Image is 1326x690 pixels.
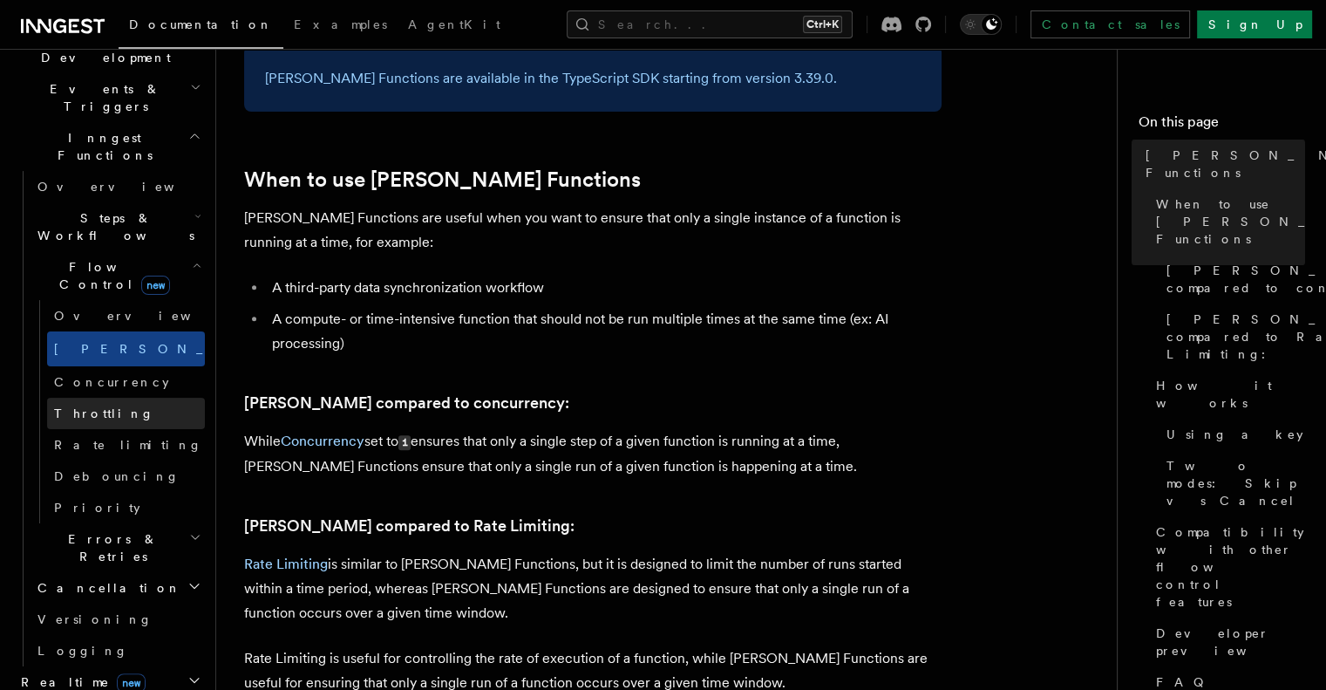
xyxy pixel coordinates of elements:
[267,307,942,356] li: A compute- or time-intensive function that should not be run multiple times at the same time (ex:...
[267,276,942,300] li: A third-party data synchronization workflow
[31,258,192,293] span: Flow Control
[1166,457,1305,509] span: Two modes: Skip vs Cancel
[54,309,234,323] span: Overview
[1149,188,1305,255] a: When to use [PERSON_NAME] Functions
[1156,523,1305,611] span: Compatibility with other flow control features
[244,206,942,255] p: [PERSON_NAME] Functions are useful when you want to ensure that only a single instance of a funct...
[1159,255,1305,304] a: [PERSON_NAME] compared to concurrency:
[31,530,189,565] span: Errors & Retries
[47,398,205,429] a: Throttling
[244,514,575,538] a: [PERSON_NAME] compared to Rate Limiting:
[960,14,1002,35] button: Toggle dark mode
[54,438,202,452] span: Rate limiting
[54,406,154,420] span: Throttling
[31,202,205,251] button: Steps & Workflows
[1159,419,1305,450] a: Using a key
[1197,10,1312,38] a: Sign Up
[14,80,190,115] span: Events & Triggers
[37,612,153,626] span: Versioning
[1149,516,1305,618] a: Compatibility with other flow control features
[31,604,205,635] a: Versioning
[47,300,205,331] a: Overview
[31,300,205,523] div: Flow Controlnew
[1166,426,1303,443] span: Using a key
[141,276,170,295] span: new
[567,10,853,38] button: Search...Ctrl+K
[244,391,569,415] a: [PERSON_NAME] compared to concurrency:
[31,209,194,244] span: Steps & Workflows
[119,5,283,49] a: Documentation
[14,122,205,171] button: Inngest Functions
[1159,450,1305,516] a: Two modes: Skip vs Cancel
[1149,618,1305,666] a: Developer preview
[244,167,641,192] a: When to use [PERSON_NAME] Functions
[1156,377,1305,412] span: How it works
[1159,304,1305,370] a: [PERSON_NAME] compared to Rate Limiting:
[803,16,842,33] kbd: Ctrl+K
[31,579,181,597] span: Cancellation
[281,433,364,449] a: Concurrency
[31,635,205,666] a: Logging
[31,572,205,604] button: Cancellation
[398,5,511,47] a: AgentKit
[129,17,273,31] span: Documentation
[1156,625,1305,659] span: Developer preview
[283,5,398,47] a: Examples
[31,523,205,572] button: Errors & Retries
[54,469,180,483] span: Debouncing
[294,17,387,31] span: Examples
[14,129,188,164] span: Inngest Functions
[1139,140,1305,188] a: [PERSON_NAME] Functions
[244,429,942,479] p: While set to ensures that only a single step of a given function is running at a time, [PERSON_NA...
[1149,370,1305,419] a: How it works
[47,461,205,492] a: Debouncing
[47,366,205,398] a: Concurrency
[37,180,217,194] span: Overview
[1030,10,1190,38] a: Contact sales
[54,342,309,356] span: [PERSON_NAME]
[14,73,205,122] button: Events & Triggers
[31,171,205,202] a: Overview
[1139,112,1305,140] h4: On this page
[54,501,140,515] span: Priority
[47,492,205,523] a: Priority
[37,644,128,658] span: Logging
[54,375,169,389] span: Concurrency
[265,66,921,91] p: [PERSON_NAME] Functions are available in the TypeScript SDK starting from version 3.39.0.
[14,31,190,66] span: Local Development
[47,331,205,366] a: [PERSON_NAME]
[398,435,411,450] code: 1
[14,24,205,73] button: Local Development
[244,556,328,572] a: Rate Limiting
[47,429,205,461] a: Rate limiting
[31,251,205,300] button: Flow Controlnew
[408,17,500,31] span: AgentKit
[14,171,205,666] div: Inngest Functions
[244,552,942,625] p: is similar to [PERSON_NAME] Functions, but it is designed to limit the number of runs started wit...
